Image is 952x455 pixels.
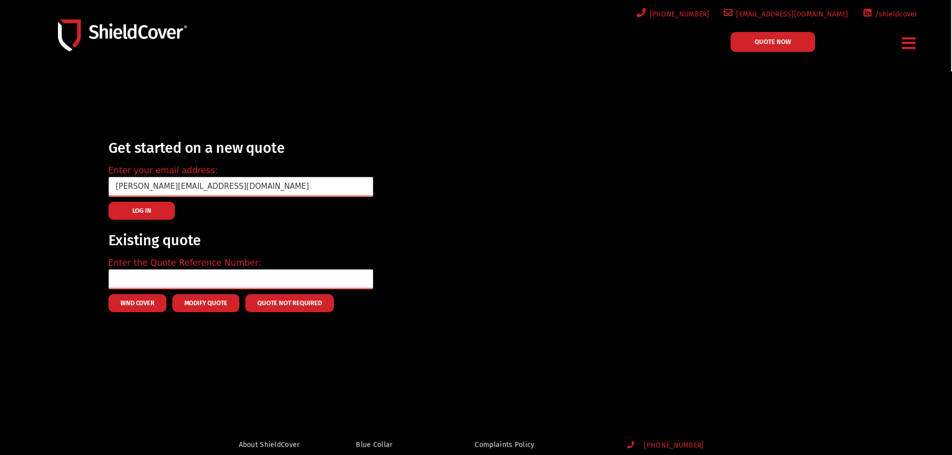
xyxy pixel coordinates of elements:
[627,442,750,450] a: [PHONE_NUMBER]
[172,294,240,312] button: Modify Quote
[108,177,373,197] input: Email
[108,233,373,249] h2: Existing quote
[132,210,151,212] span: LOG IN
[872,8,918,20] span: /shieldcover
[184,302,228,304] span: Modify Quote
[356,439,392,451] span: Blue Collar
[108,140,373,156] h2: Get started on a new quote
[475,439,534,451] span: Complaints Policy
[731,32,815,52] a: QUOTE NOW
[245,294,333,312] button: Quote Not Required
[108,294,166,312] button: Bind Cover
[722,8,849,20] a: [EMAIL_ADDRESS][DOMAIN_NAME]
[861,8,918,20] a: /shieldcover
[108,202,175,220] button: LOG IN
[108,257,261,270] label: Enter the Quote Reference Number:
[58,19,187,51] img: Shield-Cover-Underwriting-Australia-logo-full
[636,442,704,450] span: [PHONE_NUMBER]
[108,164,218,177] label: Enter your email address:
[733,8,848,20] span: [EMAIL_ADDRESS][DOMAIN_NAME]
[899,31,920,55] div: Menu Toggle
[475,439,608,451] a: Complaints Policy
[635,8,710,20] a: [PHONE_NUMBER]
[755,38,791,45] span: QUOTE NOW
[257,302,321,304] span: Quote Not Required
[239,439,313,451] a: About ShieldCover
[239,439,300,451] span: About ShieldCover
[356,439,432,451] a: Blue Collar
[120,302,154,304] span: Bind Cover
[646,8,710,20] span: [PHONE_NUMBER]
